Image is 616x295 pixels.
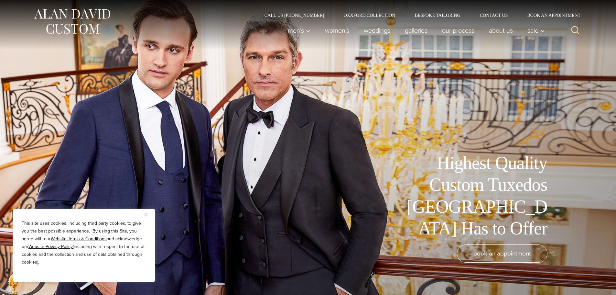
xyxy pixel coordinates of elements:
nav: Primary Navigation [280,24,548,37]
a: Call Us [PHONE_NUMBER] [255,13,334,17]
a: About Us [481,24,520,37]
a: Website Privacy Policy [28,243,73,250]
a: Women’s [318,24,356,37]
a: Our Process [435,24,481,37]
a: Website Terms & Conditions [51,235,107,242]
a: Book an Appointment [517,13,583,17]
img: Close [145,213,147,216]
span: book an appointment [473,249,531,258]
img: Alan David Custom [33,7,111,36]
nav: Secondary Navigation [255,13,583,17]
a: Bespoke Tailoring [405,13,470,17]
button: Close [145,210,152,218]
button: View Search Form [567,23,583,38]
span: Sale [527,27,545,34]
a: Galleries [397,24,435,37]
h1: Highest Quality Custom Tuxedos [GEOGRAPHIC_DATA] Has to Offer [402,152,547,239]
a: Oxxford Collection [334,13,405,17]
a: weddings [356,24,397,37]
a: Contact Us [470,13,518,17]
p: This site uses cookies, including third party cookies, to give you the best possible experience. ... [22,220,146,266]
span: Men’s [288,27,310,34]
a: book an appointment [457,244,547,263]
